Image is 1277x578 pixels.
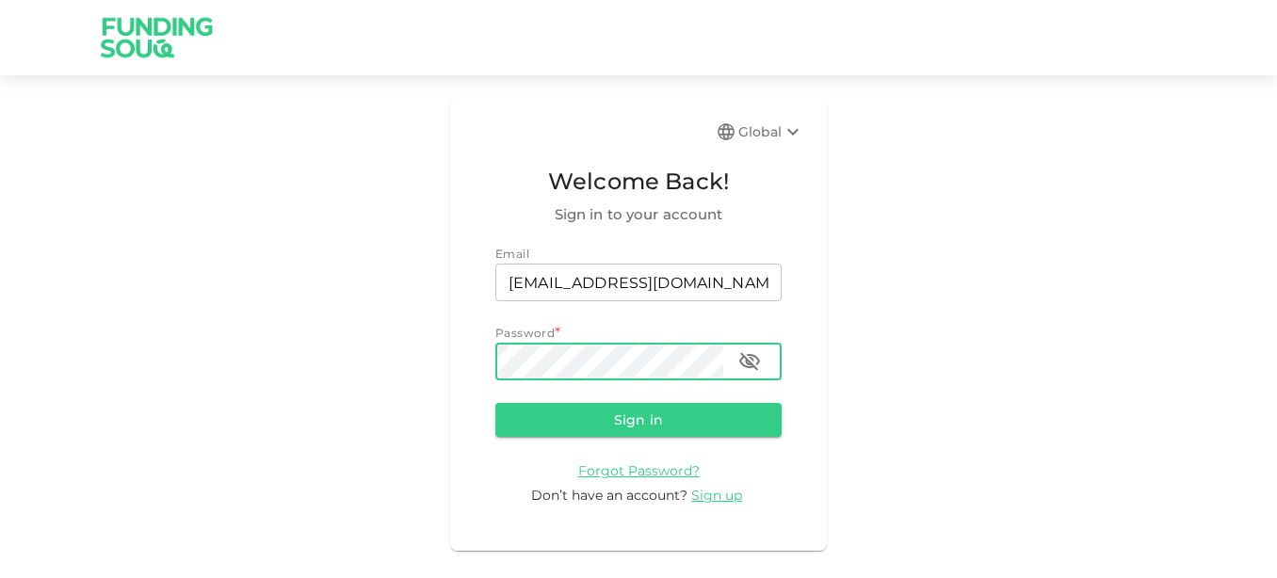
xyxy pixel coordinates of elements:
[495,264,782,301] input: email
[495,343,723,380] input: password
[495,203,782,226] span: Sign in to your account
[738,120,804,143] div: Global
[495,403,782,437] button: Sign in
[691,487,742,504] span: Sign up
[578,462,700,479] span: Forgot Password?
[495,164,782,200] span: Welcome Back!
[531,487,687,504] span: Don’t have an account?
[495,326,555,340] span: Password
[495,247,529,261] span: Email
[578,461,700,479] a: Forgot Password?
